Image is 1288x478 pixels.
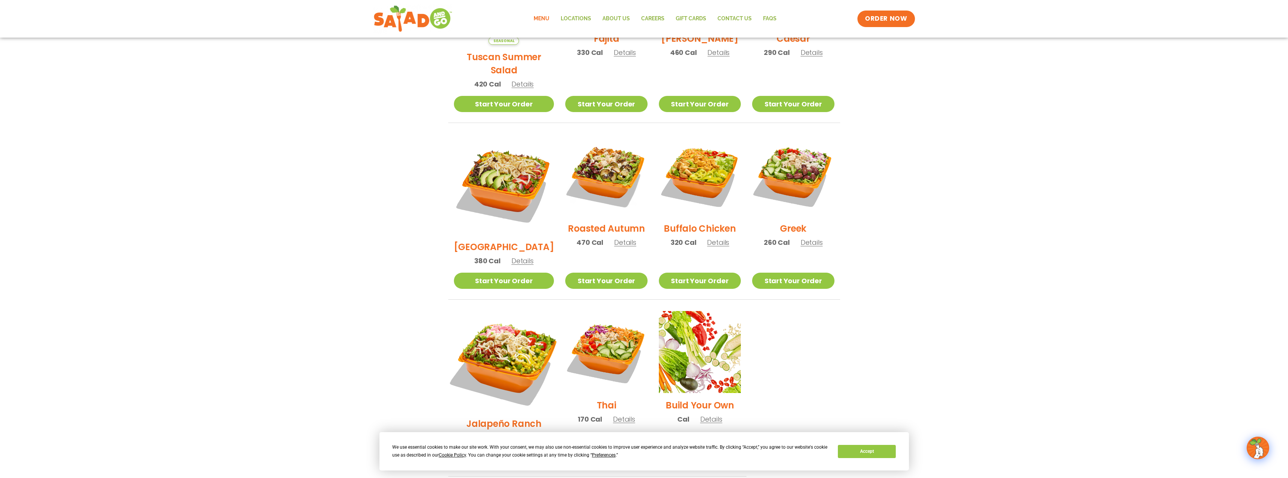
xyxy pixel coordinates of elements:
[857,11,915,27] a: ORDER NOW
[474,256,501,266] span: 380 Cal
[764,237,790,247] span: 260 Cal
[671,237,696,247] span: 320 Cal
[488,37,519,45] span: Seasonal
[592,452,616,458] span: Preferences
[614,48,636,57] span: Details
[707,48,730,57] span: Details
[757,10,782,27] a: FAQs
[466,417,542,430] h2: Jalapeño Ranch
[454,50,554,77] h2: Tuscan Summer Salad
[659,311,741,393] img: Product photo for Build Your Own
[565,96,647,112] a: Start Your Order
[613,414,635,424] span: Details
[439,452,466,458] span: Cookie Policy
[670,10,712,27] a: GIFT CARDS
[528,10,555,27] a: Menu
[752,134,834,216] img: Product photo for Greek Salad
[659,134,741,216] img: Product photo for Buffalo Chicken Salad
[865,14,907,23] span: ORDER NOW
[666,399,734,412] h2: Build Your Own
[752,273,834,289] a: Start Your Order
[636,10,670,27] a: Careers
[752,96,834,112] a: Start Your Order
[454,240,554,253] h2: [GEOGRAPHIC_DATA]
[764,47,790,58] span: 290 Cal
[614,238,636,247] span: Details
[661,32,739,45] h2: [PERSON_NAME]
[664,222,736,235] h2: Buffalo Chicken
[565,311,647,393] img: Product photo for Thai Salad
[707,238,729,247] span: Details
[445,302,563,420] img: Product photo for Jalapeño Ranch Salad
[1247,437,1268,458] img: wpChatIcon
[712,10,757,27] a: Contact Us
[511,79,534,89] span: Details
[528,10,782,27] nav: Menu
[659,96,741,112] a: Start Your Order
[597,10,636,27] a: About Us
[777,32,810,45] h2: Caesar
[379,432,909,470] div: Cookie Consent Prompt
[677,414,689,424] span: Cal
[474,79,501,89] span: 420 Cal
[454,134,554,235] img: Product photo for BBQ Ranch Salad
[568,222,645,235] h2: Roasted Autumn
[454,96,554,112] a: Start Your Order
[597,399,616,412] h2: Thai
[565,134,647,216] img: Product photo for Roasted Autumn Salad
[670,47,697,58] span: 460 Cal
[801,238,823,247] span: Details
[555,10,597,27] a: Locations
[659,273,741,289] a: Start Your Order
[373,4,453,34] img: new-SAG-logo-768×292
[578,414,602,424] span: 170 Cal
[801,48,823,57] span: Details
[594,32,619,45] h2: Fajita
[577,47,603,58] span: 330 Cal
[565,273,647,289] a: Start Your Order
[454,273,554,289] a: Start Your Order
[700,414,722,424] span: Details
[576,237,603,247] span: 470 Cal
[392,443,829,459] div: We use essential cookies to make our site work. With your consent, we may also use non-essential ...
[780,222,806,235] h2: Greek
[838,445,896,458] button: Accept
[511,256,534,266] span: Details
